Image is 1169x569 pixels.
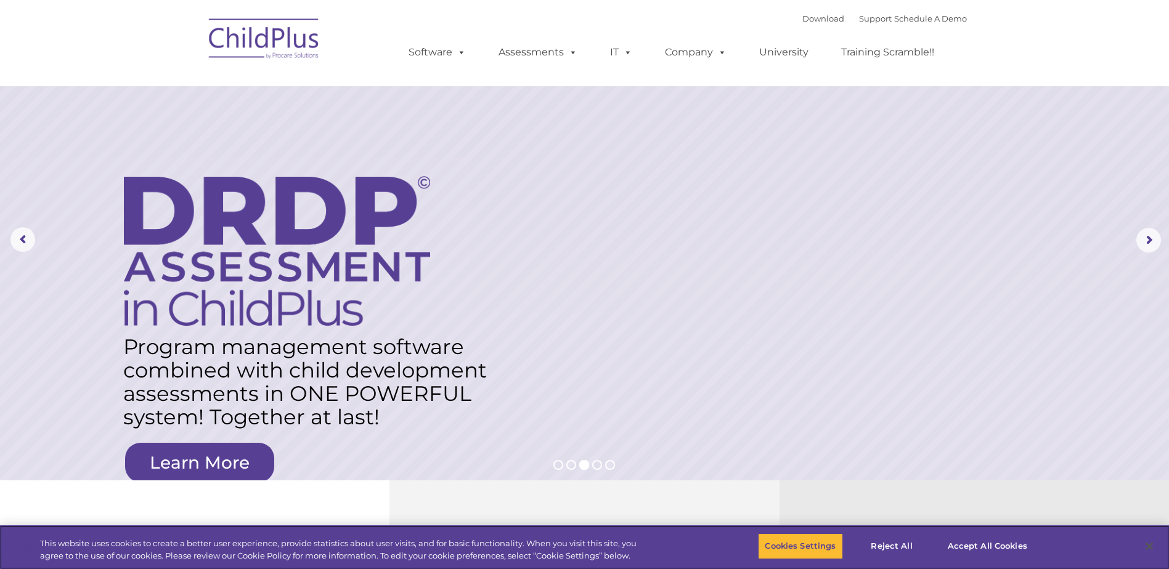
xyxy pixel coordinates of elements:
[124,176,430,326] img: DRDP Assessment in ChildPlus
[486,40,590,65] a: Assessments
[941,533,1034,559] button: Accept All Cookies
[747,40,821,65] a: University
[203,10,326,71] img: ChildPlus by Procare Solutions
[859,14,892,23] a: Support
[40,538,643,562] div: This website uses cookies to create a better user experience, provide statistics about user visit...
[125,443,274,482] a: Learn More
[598,40,645,65] a: IT
[171,81,209,91] span: Last name
[802,14,844,23] a: Download
[1136,533,1163,560] button: Close
[894,14,967,23] a: Schedule A Demo
[171,132,224,141] span: Phone number
[653,40,739,65] a: Company
[853,533,931,559] button: Reject All
[758,533,842,559] button: Cookies Settings
[123,335,497,429] rs-layer: Program management software combined with child development assessments in ONE POWERFUL system! T...
[829,40,947,65] a: Training Scramble!!
[802,14,967,23] font: |
[396,40,478,65] a: Software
